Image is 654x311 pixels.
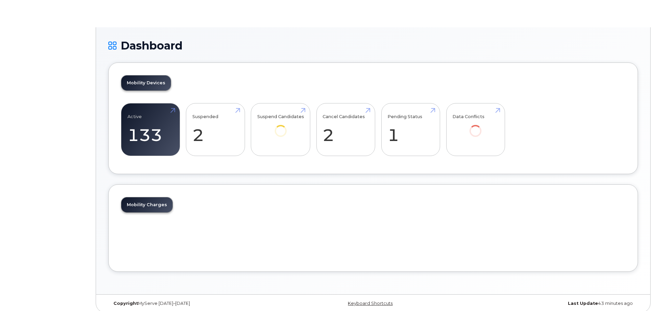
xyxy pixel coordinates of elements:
[387,107,434,152] a: Pending Status 1
[192,107,239,152] a: Suspended 2
[257,107,304,146] a: Suspend Candidates
[568,301,598,306] strong: Last Update
[121,75,171,90] a: Mobility Devices
[113,301,138,306] strong: Copyright
[452,107,499,146] a: Data Conflicts
[348,301,393,306] a: Keyboard Shortcuts
[108,301,285,306] div: MyServe [DATE]–[DATE]
[108,40,638,52] h1: Dashboard
[461,301,638,306] div: 43 minutes ago
[127,107,174,152] a: Active 133
[121,197,173,212] a: Mobility Charges
[323,107,369,152] a: Cancel Candidates 2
